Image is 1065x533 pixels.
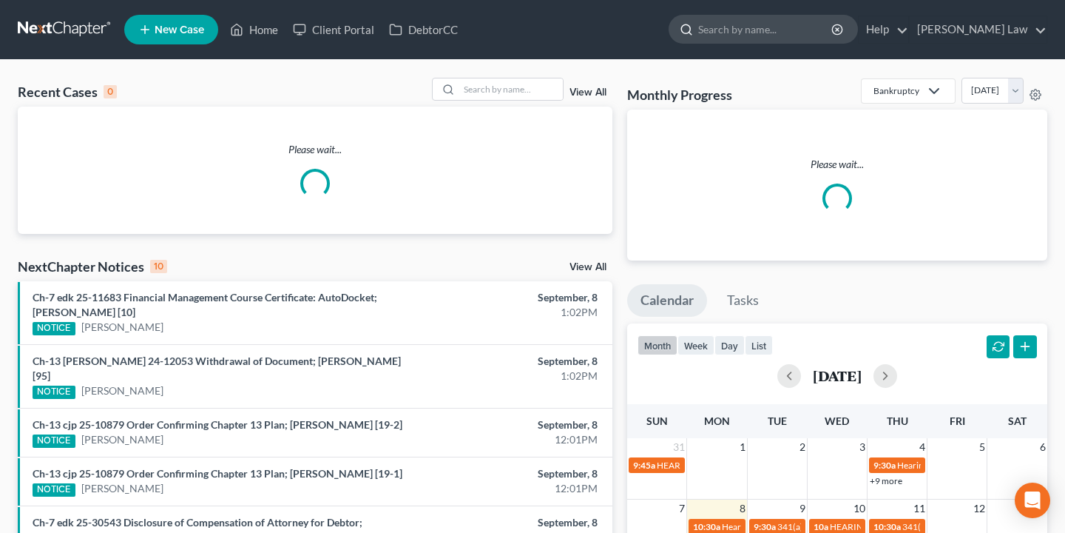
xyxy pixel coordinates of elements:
a: Tasks [714,284,772,317]
span: 11 [912,500,927,517]
div: 1:02PM [419,305,597,320]
span: 10a [814,521,828,532]
a: +9 more [870,475,902,486]
div: Recent Cases [18,83,117,101]
input: Search by name... [698,16,834,43]
span: Wed [825,415,849,427]
input: Search by name... [459,78,563,100]
span: 9:30a [873,460,896,471]
div: NOTICE [33,435,75,448]
button: week [677,335,714,355]
a: [PERSON_NAME] [81,320,163,335]
p: Please wait... [639,157,1035,172]
span: HEARING IS CONTINUED for [PERSON_NAME] [657,460,844,471]
span: Sat [1008,415,1027,427]
span: 12 [972,500,987,517]
span: 6 [1038,438,1047,456]
span: 5 [978,438,987,456]
span: 10:30a [693,521,720,532]
a: [PERSON_NAME] [81,481,163,496]
button: day [714,335,745,355]
span: 341(a) meeting for [PERSON_NAME] [902,521,1045,532]
span: 4 [918,438,927,456]
a: Ch-7 edk 25-11683 Financial Management Course Certificate: AutoDocket; [PERSON_NAME] [10] [33,291,377,318]
div: September, 8 [419,418,597,432]
div: September, 8 [419,290,597,305]
h3: Monthly Progress [627,86,732,104]
span: Fri [950,415,965,427]
span: Tue [768,415,787,427]
a: View All [569,262,606,272]
div: September, 8 [419,466,597,481]
h2: [DATE] [813,368,862,383]
a: Home [223,16,285,43]
span: Hearing for [PERSON_NAME] [722,521,837,532]
a: Client Portal [285,16,382,43]
div: 1:02PM [419,369,597,383]
div: 12:01PM [419,481,597,496]
span: 341(a) meeting for [PERSON_NAME] [777,521,920,532]
span: Thu [887,415,908,427]
span: 3 [858,438,867,456]
a: Ch-13 cjp 25-10879 Order Confirming Chapter 13 Plan; [PERSON_NAME] [19-2] [33,418,402,431]
a: Ch-13 [PERSON_NAME] 24-12053 Withdrawal of Document; [PERSON_NAME] [95] [33,355,401,382]
div: September, 8 [419,354,597,369]
span: 9:45a [633,460,655,471]
div: Bankruptcy [873,84,919,97]
div: 12:01PM [419,432,597,447]
div: September, 8 [419,515,597,530]
div: NOTICE [33,483,75,497]
div: 10 [150,260,167,273]
a: [PERSON_NAME] [81,383,163,398]
span: 2 [798,438,807,456]
a: DebtorCC [382,16,465,43]
p: Please wait... [18,142,612,157]
a: View All [569,87,606,98]
span: 10:30a [873,521,901,532]
span: 7 [677,500,686,517]
span: HEARING for [PERSON_NAME] [830,521,954,532]
button: month [638,335,677,355]
div: NextChapter Notices [18,258,167,275]
a: Ch-13 cjp 25-10879 Order Confirming Chapter 13 Plan; [PERSON_NAME] [19-1] [33,467,402,480]
div: Open Intercom Messenger [1015,483,1050,518]
div: 0 [104,85,117,98]
span: 10 [852,500,867,517]
a: Help [859,16,908,43]
span: Sun [646,415,668,427]
span: 8 [738,500,747,517]
a: [PERSON_NAME] Law [910,16,1047,43]
button: list [745,335,773,355]
span: 9:30a [754,521,776,532]
a: Calendar [627,284,707,317]
span: 31 [672,438,686,456]
span: Hearing for [PERSON_NAME] [897,460,1012,471]
span: 1 [738,438,747,456]
div: NOTICE [33,322,75,335]
div: NOTICE [33,386,75,399]
span: 9 [798,500,807,517]
span: New Case [155,24,204,36]
a: [PERSON_NAME] [81,432,163,447]
span: Mon [704,415,730,427]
